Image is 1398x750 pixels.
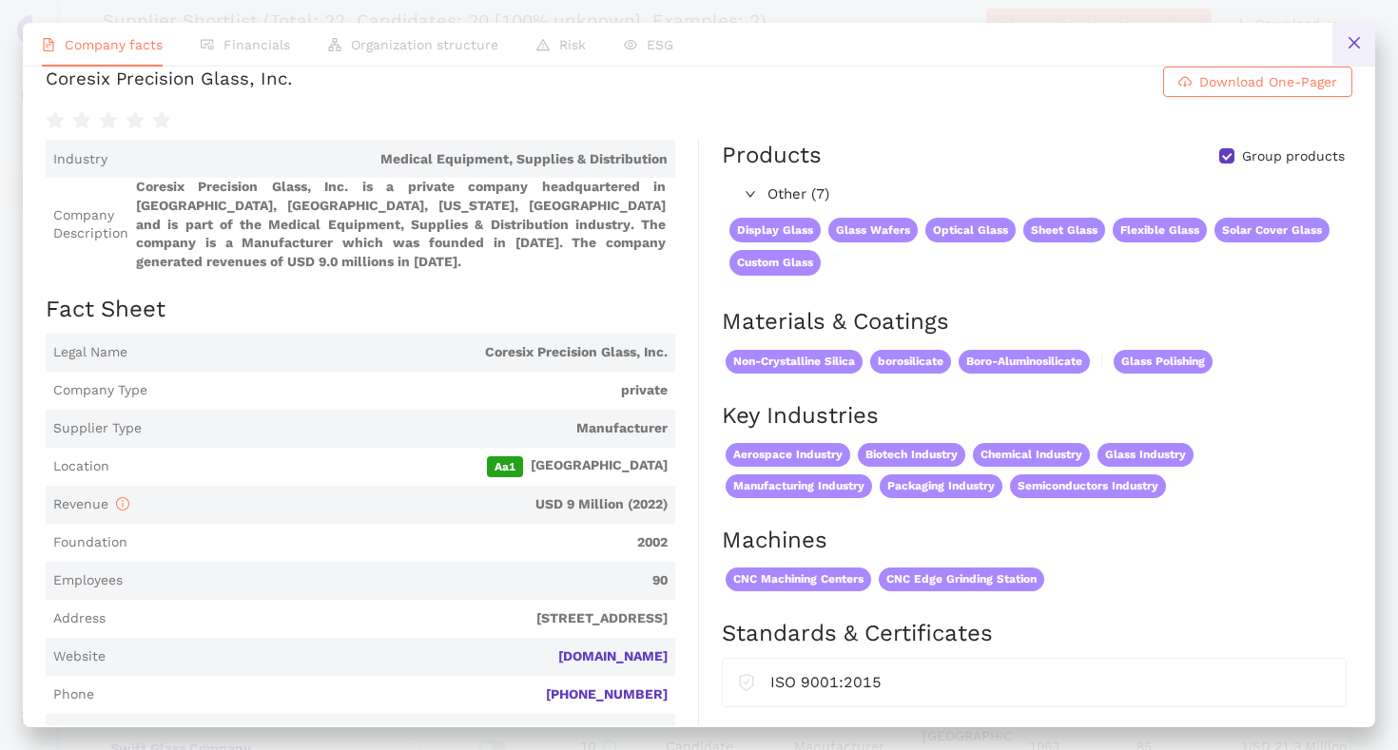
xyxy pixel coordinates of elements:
[745,188,756,200] span: right
[879,567,1044,591] span: CNC Edge Grinding Station
[53,381,147,400] span: Company Type
[1199,71,1337,92] span: Download One-Pager
[135,343,668,362] span: Coresix Precision Glass, Inc.
[729,250,821,276] span: Custom Glass
[53,206,128,243] span: Company Description
[1214,218,1330,243] span: Solar Cover Glass
[722,140,822,172] div: Products
[126,111,145,130] span: star
[1347,35,1362,50] span: close
[65,37,163,52] span: Company facts
[53,419,142,438] span: Supplier Type
[113,609,668,628] span: [STREET_ADDRESS]
[726,443,850,467] span: Aerospace Industry
[1113,218,1207,243] span: Flexible Glass
[880,474,1002,498] span: Packaging Industry
[722,618,1352,650] h2: Standards & Certificates
[559,37,586,52] span: Risk
[53,457,109,476] span: Location
[647,37,673,52] span: ESG
[130,571,668,590] span: 90
[828,218,918,243] span: Glass Wafers
[925,218,1016,243] span: Optical Glass
[722,400,1352,433] h2: Key Industries
[152,111,171,130] span: star
[72,111,91,130] span: star
[53,496,129,511] span: Revenue
[53,609,106,628] span: Address
[53,150,107,169] span: Industry
[722,180,1350,210] div: Other (7)
[770,670,1330,694] div: ISO 9001:2015
[973,443,1090,467] span: Chemical Industry
[116,497,129,510] span: info-circle
[53,647,106,666] span: Website
[99,111,118,130] span: star
[53,685,94,704] span: Phone
[351,37,498,52] span: Organization structure
[117,456,668,477] span: [GEOGRAPHIC_DATA]
[46,67,293,97] div: Coresix Precision Glass, Inc.
[1023,218,1105,243] span: Sheet Glass
[767,183,1343,206] span: Other (7)
[136,178,668,271] span: Coresix Precision Glass, Inc. is a private company headquartered in [GEOGRAPHIC_DATA], [GEOGRAPHI...
[487,456,523,477] span: Aa1
[149,419,668,438] span: Manufacturer
[223,37,290,52] span: Financials
[624,38,637,51] span: eye
[1234,147,1352,166] span: Group products
[328,38,341,51] span: apartment
[726,567,871,591] span: CNC Machining Centers
[53,343,127,362] span: Legal Name
[1097,443,1194,467] span: Glass Industry
[726,474,872,498] span: Manufacturing Industry
[722,525,1352,557] h2: Machines
[1163,67,1352,97] button: cloud-downloadDownload One-Pager
[46,111,65,130] span: star
[1010,474,1166,498] span: Semiconductors Industry
[729,218,821,243] span: Display Glass
[53,533,127,552] span: Foundation
[722,306,1352,338] h2: Materials & Coatings
[46,294,675,326] h2: Fact Sheet
[1332,23,1375,66] button: close
[155,381,668,400] span: private
[1178,75,1192,90] span: cloud-download
[115,150,668,169] span: Medical Equipment, Supplies & Distribution
[137,495,668,514] span: USD 9 Million (2022)
[135,533,668,552] span: 2002
[959,350,1090,374] span: Boro-Aluminosilicate
[536,38,550,51] span: warning
[738,670,755,691] span: safety-certificate
[201,38,214,51] span: fund-view
[53,571,123,590] span: Employees
[726,350,863,374] span: Non-Crystalline Silica
[1114,350,1213,374] span: Glass Polishing
[870,350,951,374] span: borosil­i­cate
[858,443,965,467] span: Biotech Industry
[53,723,89,742] span: Email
